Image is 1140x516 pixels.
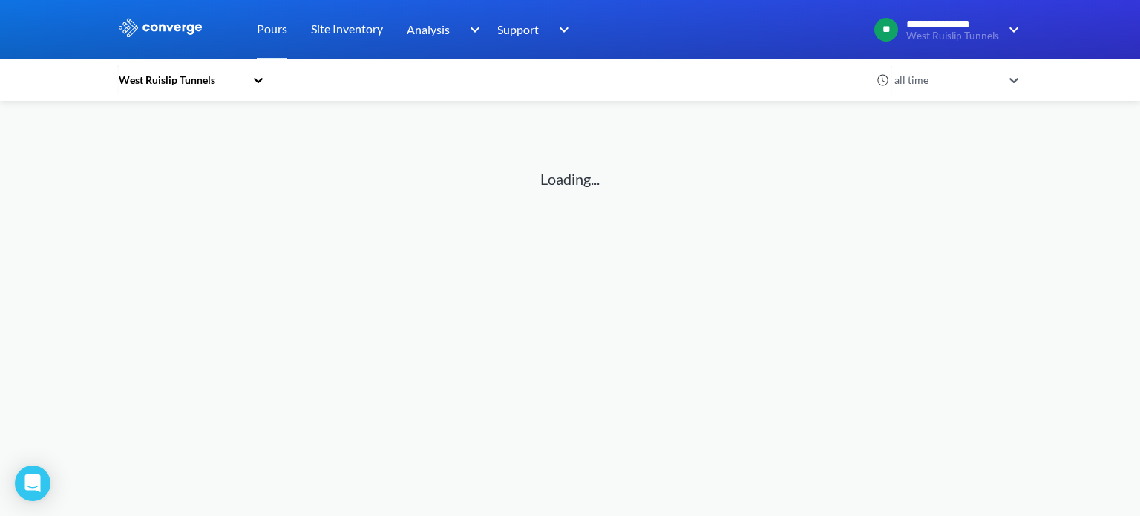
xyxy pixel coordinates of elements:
span: Analysis [407,20,450,39]
p: Loading... [540,168,600,191]
div: Open Intercom Messenger [15,466,50,501]
img: icon-clock.svg [877,74,890,87]
img: logo_ewhite.svg [117,18,203,37]
img: downArrow.svg [460,21,484,39]
div: West Ruislip Tunnels [117,72,245,88]
div: all time [891,72,1002,88]
span: West Ruislip Tunnels [906,30,999,42]
img: downArrow.svg [999,21,1023,39]
span: Support [497,20,539,39]
img: downArrow.svg [549,21,573,39]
